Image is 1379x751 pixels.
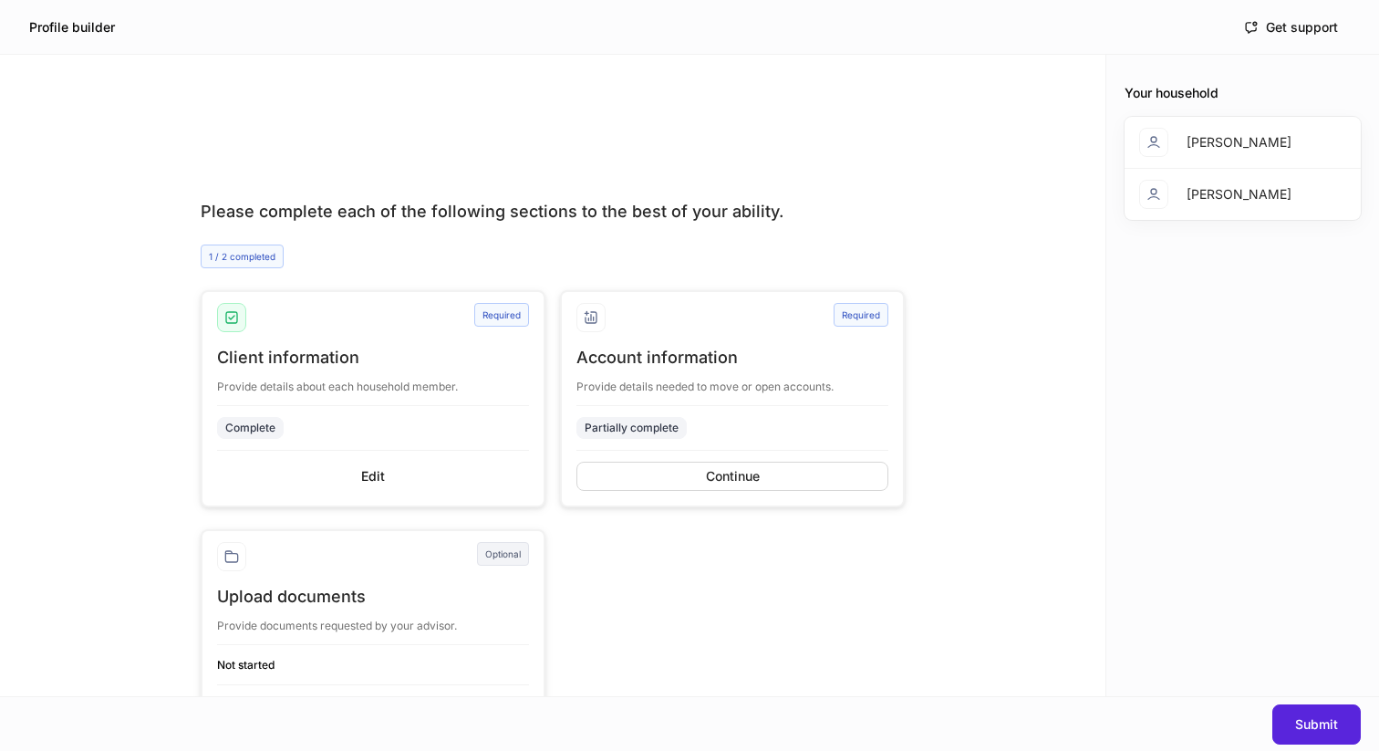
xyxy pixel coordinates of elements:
[217,369,529,394] div: Provide details about each household member.
[1125,84,1361,102] div: Your household
[1187,133,1291,151] div: [PERSON_NAME]
[361,470,385,483] div: Edit
[217,462,529,491] button: Edit
[1232,13,1350,42] button: Get support
[201,245,284,268] div: 1 / 2 completed
[201,201,905,223] div: Please complete each of the following sections to the best of your ability.
[1187,185,1291,203] div: [PERSON_NAME]
[576,462,888,491] button: Continue
[576,369,888,394] div: Provide details needed to move or open accounts.
[29,18,115,37] h5: Profile builder
[576,347,888,369] div: Account information
[1244,20,1338,35] div: Get support
[217,347,529,369] div: Client information
[1295,718,1338,731] div: Submit
[217,608,529,633] div: Provide documents requested by your advisor.
[217,656,529,673] h6: Not started
[834,303,888,327] div: Required
[1272,704,1361,745] button: Submit
[585,419,679,436] div: Partially complete
[477,542,529,566] div: Optional
[217,586,529,608] div: Upload documents
[474,303,529,327] div: Required
[706,470,760,483] div: Continue
[225,419,275,436] div: Complete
